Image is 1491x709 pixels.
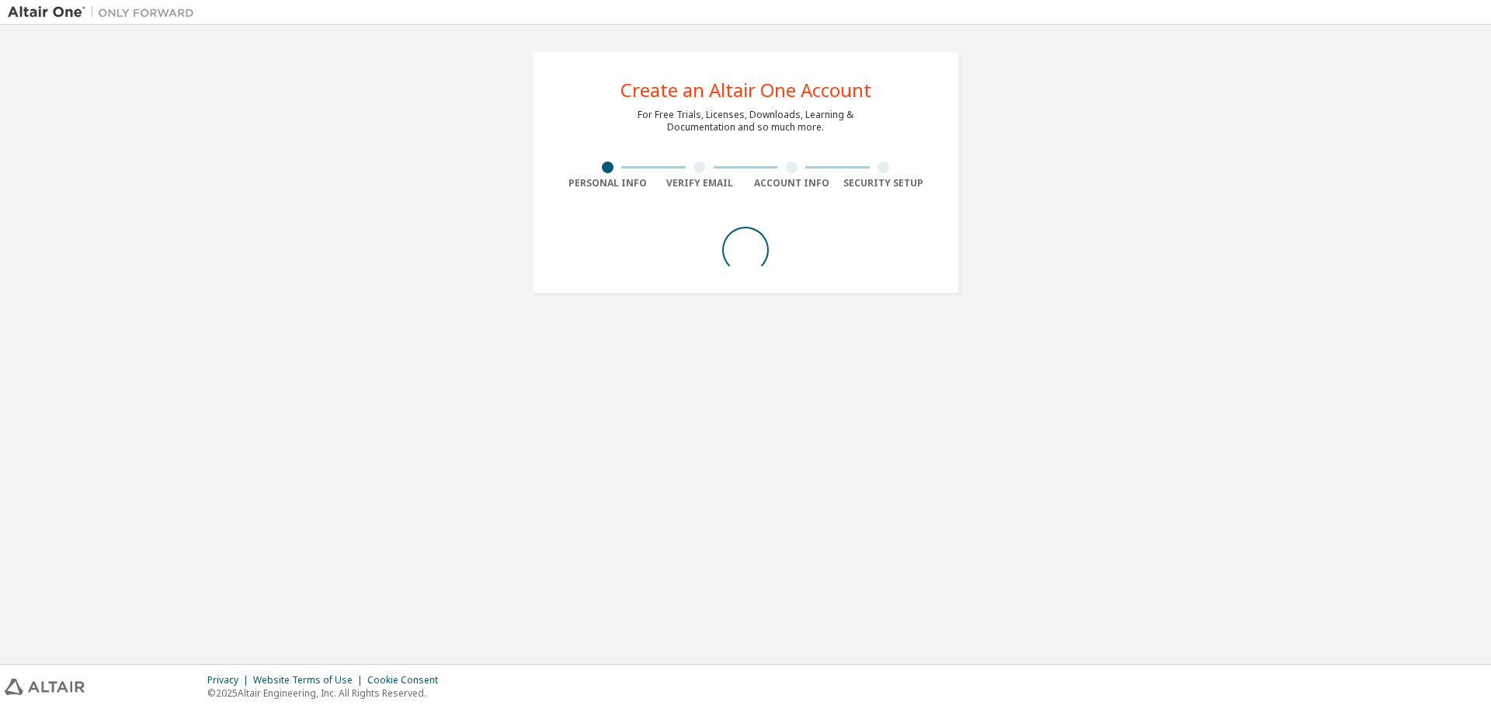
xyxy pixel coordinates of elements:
div: Security Setup [838,177,930,189]
div: Privacy [207,674,253,686]
div: Create an Altair One Account [620,81,871,99]
div: Website Terms of Use [253,674,367,686]
div: For Free Trials, Licenses, Downloads, Learning & Documentation and so much more. [638,109,853,134]
div: Verify Email [654,177,746,189]
div: Personal Info [561,177,654,189]
div: Account Info [745,177,838,189]
div: Cookie Consent [367,674,447,686]
img: altair_logo.svg [5,679,85,695]
img: Altair One [8,5,202,20]
p: © 2025 Altair Engineering, Inc. All Rights Reserved. [207,686,447,700]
